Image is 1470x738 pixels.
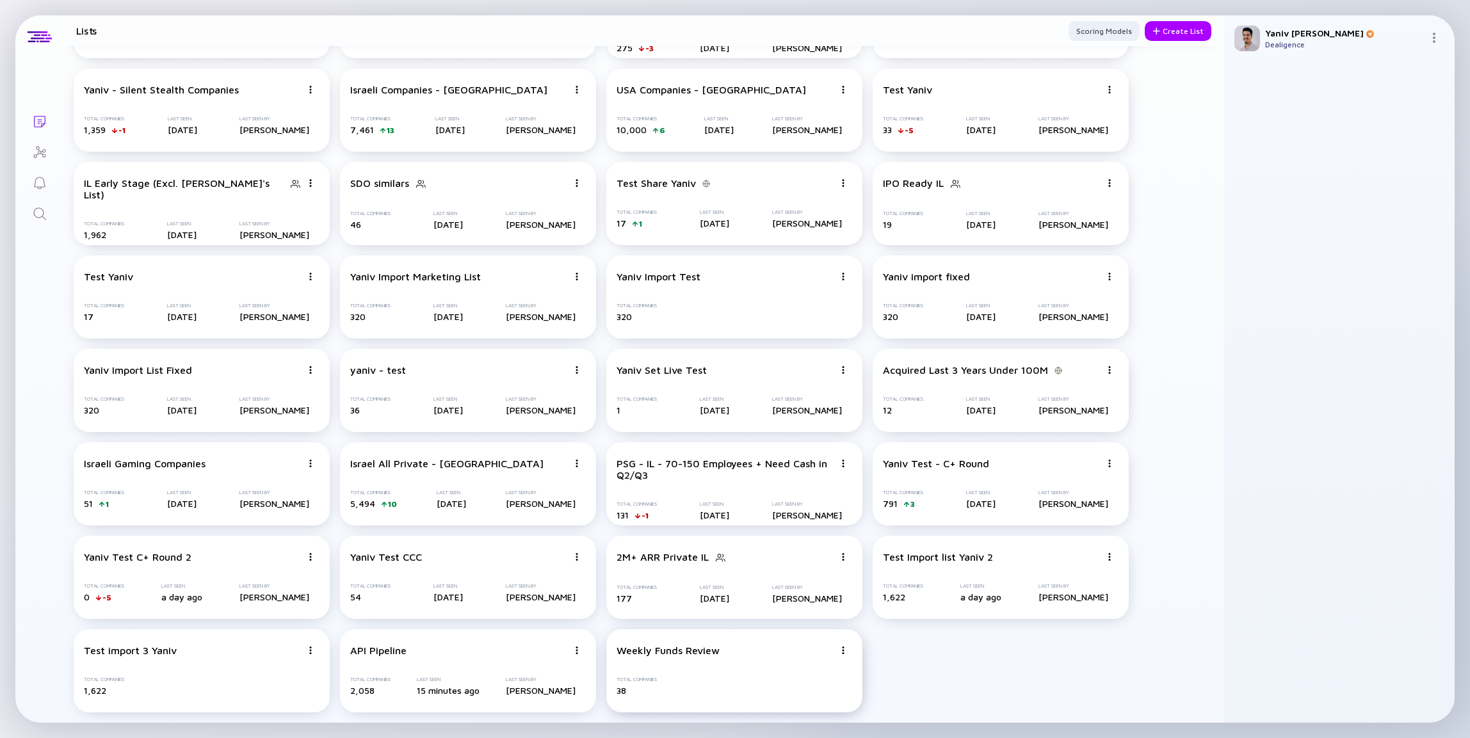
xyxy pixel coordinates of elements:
[659,125,665,135] div: 6
[84,583,124,589] div: Total Companies
[433,583,463,589] div: Last Seen
[772,209,842,215] div: Last Seen By
[350,219,361,230] span: 46
[307,86,314,93] img: Menu
[704,116,734,122] div: Last Seen
[772,405,842,415] div: [PERSON_NAME]
[84,229,106,240] span: 1,962
[1069,21,1140,41] button: Scoring Models
[84,405,99,415] span: 320
[883,551,993,563] div: Test Import list Yaniv 2
[350,583,391,589] div: Total Companies
[350,405,360,415] span: 36
[506,211,576,216] div: Last Seen By
[883,116,923,122] div: Total Companies
[167,303,197,309] div: Last Seen
[433,211,463,216] div: Last Seen
[84,458,206,469] div: Israeli Gaming Companies
[350,116,394,122] div: Total Companies
[1145,21,1211,41] button: Create List
[772,593,842,604] div: [PERSON_NAME]
[1429,33,1439,43] img: Menu
[84,84,239,95] div: Yaniv - Silent Stealth Companies
[167,311,197,322] div: [DATE]
[106,499,109,509] div: 1
[350,458,544,469] div: Israel All Private - [GEOGRAPHIC_DATA]
[966,124,996,135] div: [DATE]
[700,593,729,604] div: [DATE]
[350,396,391,402] div: Total Companies
[167,405,197,415] div: [DATE]
[350,311,366,322] span: 320
[435,124,465,135] div: [DATE]
[573,273,581,280] img: Menu
[239,405,309,415] div: [PERSON_NAME]
[435,116,465,122] div: Last Seen
[84,303,124,309] div: Total Companies
[1038,591,1108,602] div: [PERSON_NAME]
[883,84,932,95] div: Test Yaniv
[102,593,111,602] div: -5
[883,177,944,189] div: IPO Ready IL
[84,311,93,322] span: 17
[966,498,996,509] div: [DATE]
[350,551,422,563] div: Yaniv Test CCC
[437,498,466,509] div: [DATE]
[167,229,197,240] div: [DATE]
[239,498,309,509] div: [PERSON_NAME]
[1106,553,1113,561] img: Menu
[84,677,124,682] div: Total Companies
[617,84,806,95] div: USA Companies - [GEOGRAPHIC_DATA]
[966,405,996,415] div: [DATE]
[84,221,124,227] div: Total Companies
[617,303,657,309] div: Total Companies
[839,366,847,374] img: Menu
[883,211,923,216] div: Total Companies
[350,591,361,602] span: 54
[84,685,106,696] span: 1,622
[307,646,314,654] img: Menu
[506,116,576,122] div: Last Seen By
[350,498,375,509] span: 5,494
[772,509,842,520] div: [PERSON_NAME]
[433,303,463,309] div: Last Seen
[118,125,125,135] div: -1
[960,583,1001,589] div: Last Seen
[433,219,463,230] div: [DATE]
[573,86,581,93] img: Menu
[883,396,923,402] div: Total Companies
[617,593,632,604] span: 177
[350,211,391,216] div: Total Companies
[617,685,626,696] span: 38
[506,498,576,509] div: [PERSON_NAME]
[966,116,996,122] div: Last Seen
[700,42,729,53] div: [DATE]
[350,364,406,376] div: yaniv - test
[839,553,847,561] img: Menu
[772,42,842,53] div: [PERSON_NAME]
[506,490,576,495] div: Last Seen By
[1038,116,1108,122] div: Last Seen By
[239,591,309,602] div: [PERSON_NAME]
[700,209,729,215] div: Last Seen
[617,405,620,415] span: 1
[617,509,629,520] span: 131
[506,303,576,309] div: Last Seen By
[506,311,576,322] div: [PERSON_NAME]
[168,124,197,135] div: [DATE]
[239,303,309,309] div: Last Seen By
[84,177,284,200] div: IL Early Stage (Excl. [PERSON_NAME]'s List)
[84,490,124,495] div: Total Companies
[1038,311,1108,322] div: [PERSON_NAME]
[966,303,996,309] div: Last Seen
[307,553,314,561] img: Menu
[1106,460,1113,467] img: Menu
[506,219,576,230] div: [PERSON_NAME]
[617,458,834,481] div: PSG - IL - 70-150 Employees + Need Cash in Q2/Q3
[506,685,576,696] div: [PERSON_NAME]
[84,591,90,602] span: 0
[883,219,892,230] span: 19
[966,219,996,230] div: [DATE]
[388,499,397,509] div: 10
[883,364,1048,376] div: Acquired Last 3 Years Under 100M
